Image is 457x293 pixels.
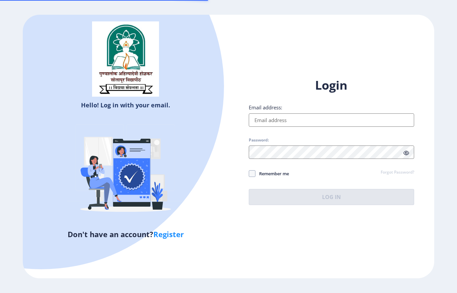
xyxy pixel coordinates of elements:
label: Email address: [249,104,282,111]
img: Verified-rafiki.svg [67,112,184,229]
input: Email address [249,113,414,127]
h1: Login [249,77,414,93]
a: Forgot Password? [381,170,414,176]
h5: Don't have an account? [28,229,223,239]
img: sulogo.png [92,21,159,97]
span: Remember me [255,170,289,178]
button: Log In [249,189,414,205]
label: Password: [249,137,269,143]
a: Register [153,229,184,239]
